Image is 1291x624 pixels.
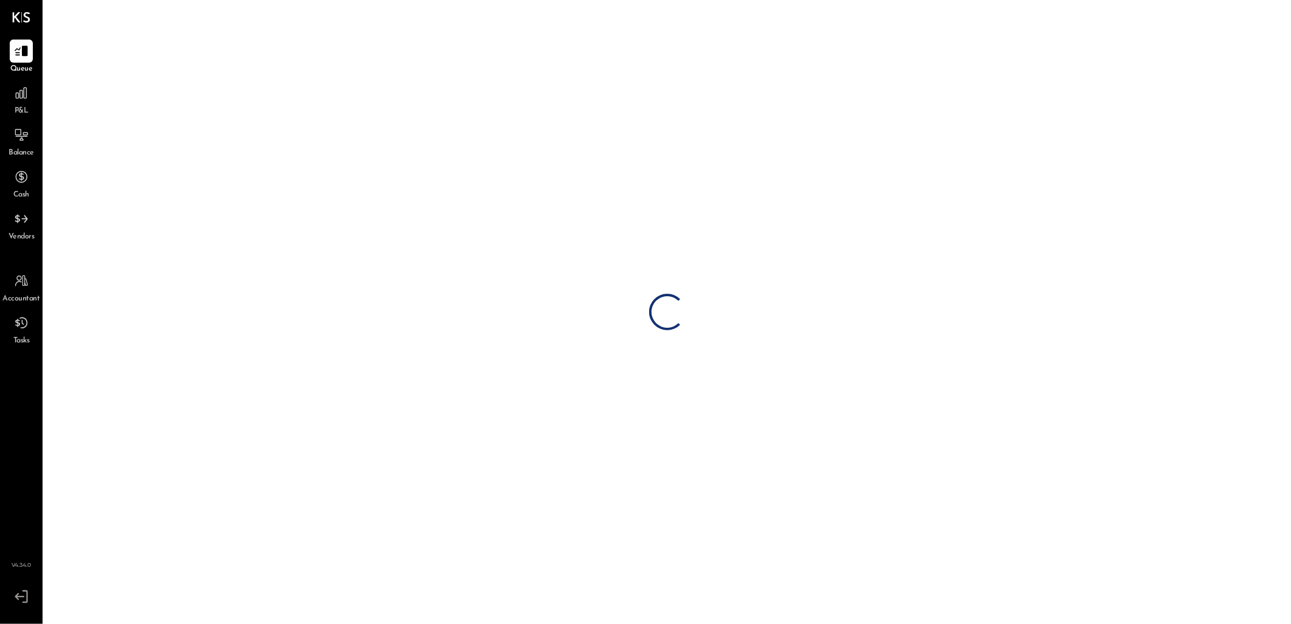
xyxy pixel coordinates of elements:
a: Accountant [1,269,42,305]
a: Balance [1,123,42,159]
a: P&L [1,81,42,117]
a: Tasks [1,311,42,347]
a: Queue [1,40,42,75]
span: Accountant [3,294,40,305]
span: Cash [13,190,29,201]
span: P&L [15,106,29,117]
span: Tasks [13,336,30,347]
a: Cash [1,165,42,201]
span: Balance [9,148,34,159]
a: Vendors [1,207,42,243]
span: Queue [10,64,33,75]
span: Vendors [9,232,35,243]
